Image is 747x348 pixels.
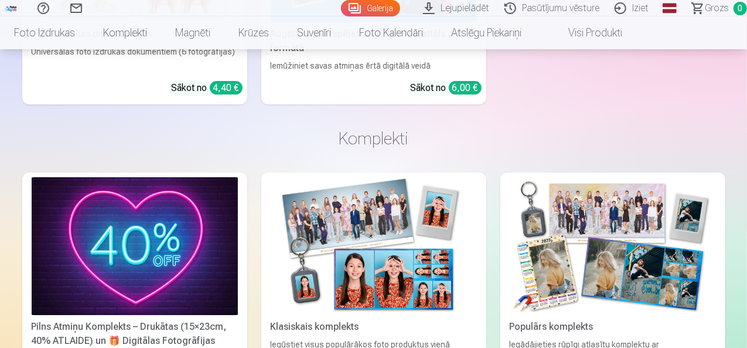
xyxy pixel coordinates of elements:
a: Foto kalendāri [345,16,437,49]
a: Krūzes [224,16,283,49]
span: Grozs [705,1,729,15]
div: Iemūžiniet savas atmiņas ērtā digitālā veidā [266,60,482,72]
div: Populārs komplekts [505,320,721,334]
div: Sākot no [411,81,482,95]
div: 4,40 € [210,81,243,94]
img: Pilns Atmiņu Komplekts – Drukātas (15×23cm, 40% ATLAIDE) un 🎁 Digitālas Fotogrāfijas [32,177,238,315]
div: Klasiskais komplekts [266,320,482,334]
div: Pilns Atmiņu Komplekts – Drukātas (15×23cm, 40% ATLAIDE) un 🎁 Digitālas Fotogrāfijas [27,320,243,348]
a: Suvenīri [283,16,345,49]
a: Komplekti [89,16,161,49]
img: Klasiskais komplekts [271,177,477,315]
a: Magnēti [161,16,224,49]
img: /fa1 [5,5,18,12]
div: 6,00 € [449,81,482,94]
h3: Komplekti [32,128,716,149]
img: Populārs komplekts [510,177,716,315]
div: Universālas foto izdrukas dokumentiem (6 fotogrāfijas) [27,46,243,72]
a: Visi produkti [535,16,636,49]
a: Atslēgu piekariņi [437,16,535,49]
div: Sākot no [172,81,243,95]
span: 0 [734,2,747,15]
